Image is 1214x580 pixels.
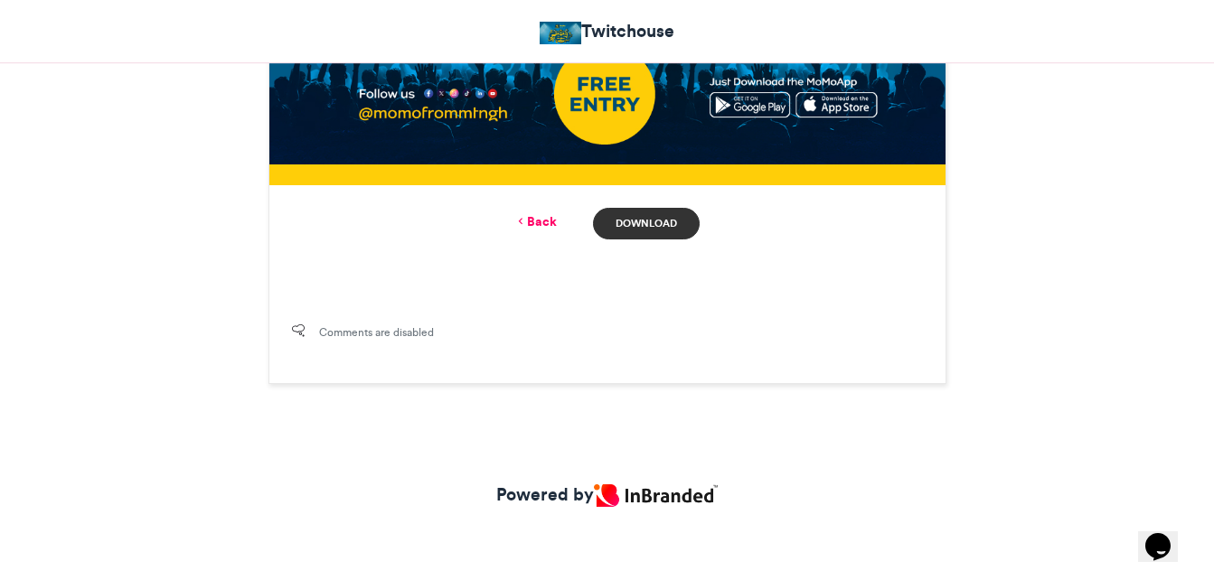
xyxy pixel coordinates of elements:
a: Download [593,208,699,239]
a: Twitchouse [540,18,673,44]
iframe: chat widget [1138,508,1196,562]
span: Comments are disabled [319,324,434,341]
a: Powered by [496,482,717,508]
a: Back [514,212,557,231]
img: Inbranded [594,484,717,507]
img: Twitchouse Marketing [540,22,580,44]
